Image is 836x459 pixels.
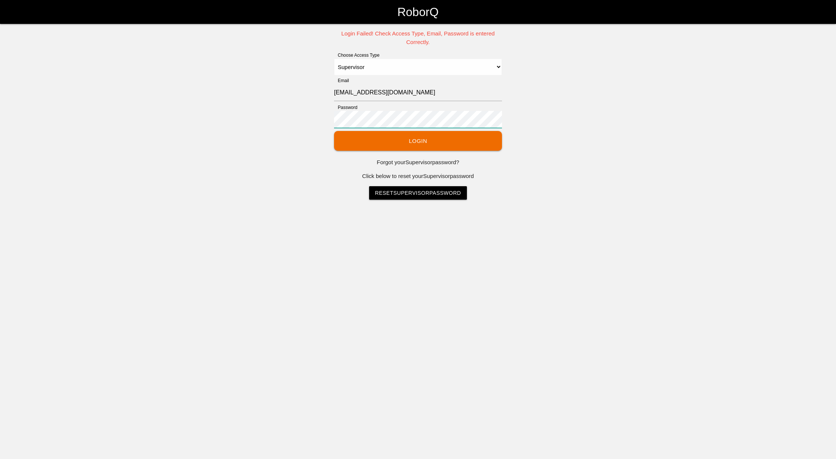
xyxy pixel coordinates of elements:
p: Click below to reset your Supervisor password [334,172,502,181]
p: Login Failed! Check Access Type, Email, Password is entered Correctly. [334,29,502,46]
label: Email [334,77,349,84]
p: Forgot your Supervisor password? [334,158,502,167]
button: Login [334,131,502,151]
a: ResetSupervisorPassword [369,186,467,200]
label: Password [334,104,358,111]
label: Choose Access Type [334,52,380,59]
